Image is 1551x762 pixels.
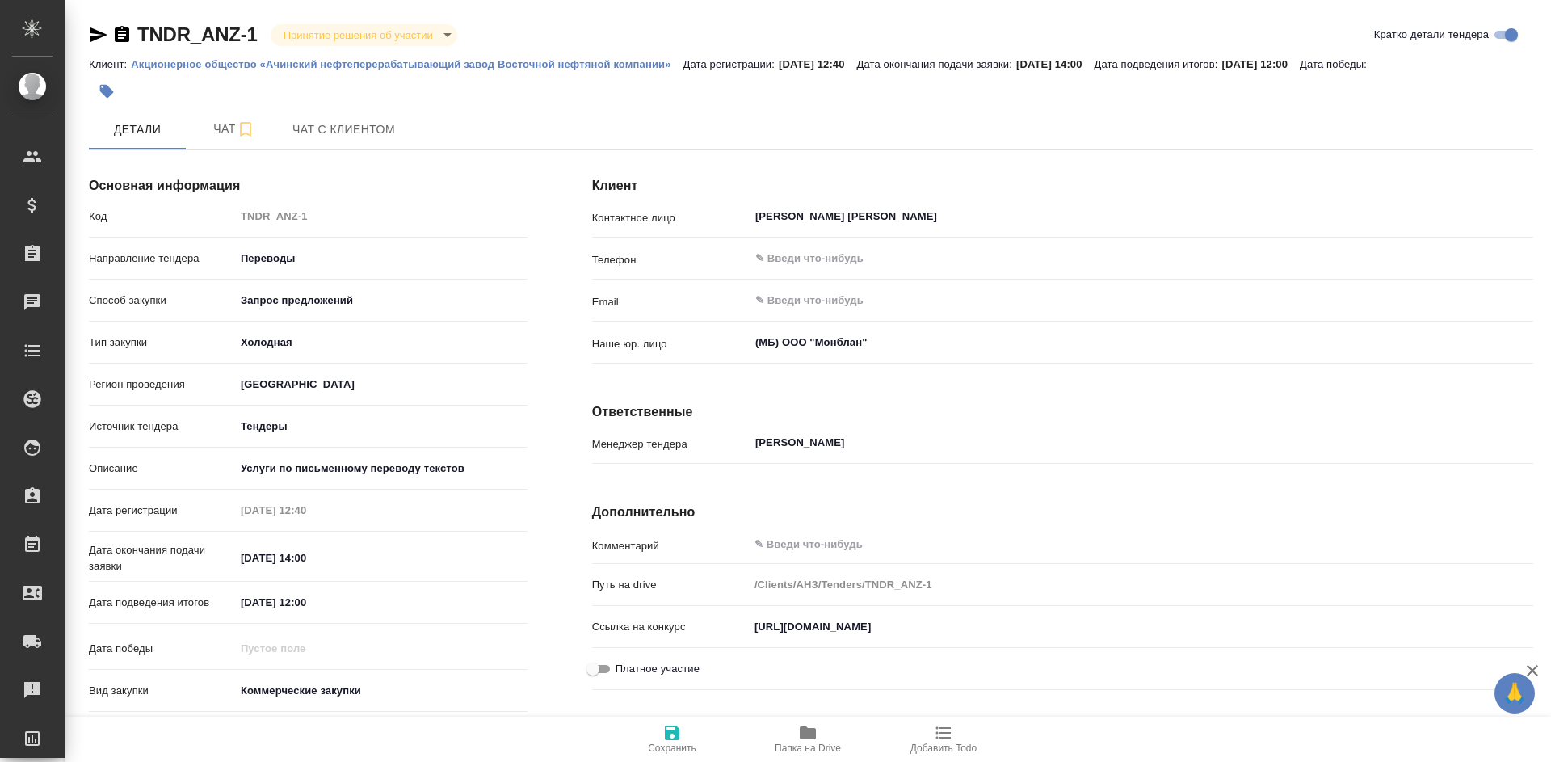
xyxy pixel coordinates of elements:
h4: Основная информация [89,176,528,196]
button: Добавить Todo [876,717,1011,762]
p: Вид закупки [89,683,235,699]
p: Комментарий [592,538,749,554]
h4: Ответственные [592,402,1533,422]
button: Принятие решения об участии [279,28,438,42]
p: Дата победы: [1300,58,1371,70]
input: Пустое поле [749,573,1533,596]
p: Путь на drive [592,577,749,593]
p: Дата подведения итогов: [1095,58,1222,70]
button: Сохранить [604,717,740,762]
button: Open [1524,215,1528,218]
button: Папка на Drive [740,717,876,762]
p: Код [89,208,235,225]
p: Акционерное общество «Ачинский нефтеперерабатывающий завод Восточной нефтяной компании» [131,58,683,70]
button: Open [1524,299,1528,302]
textarea: Услуги по письменному переводу текстов [235,455,528,482]
input: Пустое поле [235,204,528,228]
div: Запрос предложений [235,287,528,314]
span: Добавить Todo [910,743,977,754]
input: Пустое поле [235,637,376,660]
p: Менеджер тендера [592,436,749,453]
p: Дата регистрации [89,503,235,519]
span: Чат [195,119,273,139]
h4: Клиент [592,176,1533,196]
div: Переводы [235,245,528,272]
span: Детали [99,120,176,140]
input: ✎ Введи что-нибудь [754,291,1474,310]
div: Принятие решения об участии [271,24,457,46]
span: Сохранить [648,743,696,754]
button: Open [1524,341,1528,344]
button: Скопировать ссылку [112,25,132,44]
h4: Дополнительно [592,503,1533,522]
p: Описание [89,461,235,477]
input: Пустое поле [235,499,376,522]
p: Дата подведения итогов [89,595,235,611]
p: [DATE] 12:00 [1221,58,1300,70]
p: Ссылка на конкурс [592,619,749,635]
p: Дата окончания подачи заявки: [857,58,1016,70]
p: [DATE] 12:40 [779,58,857,70]
p: Клиент: [89,58,131,70]
button: Добавить тэг [89,74,124,109]
p: Дата окончания подачи заявки [89,542,235,575]
div: Коммерческие закупки [235,677,528,705]
button: Скопировать ссылку для ЯМессенджера [89,25,108,44]
p: Способ закупки [89,293,235,309]
input: ✎ Введи что-нибудь [754,249,1474,268]
p: Телефон [592,252,749,268]
p: Источник тендера [89,419,235,435]
p: Тип закупки [89,335,235,351]
p: Регион проведения [89,377,235,393]
p: Контактное лицо [592,210,749,226]
svg: Подписаться [236,120,255,139]
input: ✎ Введи что-нибудь [235,591,376,614]
p: Дата победы [89,641,235,657]
p: Email [592,294,749,310]
div: [GEOGRAPHIC_DATA] [235,371,528,398]
span: 🙏 [1501,676,1528,710]
input: ✎ Введи что-нибудь [235,546,376,570]
input: ✎ Введи что-нибудь [749,615,1533,638]
button: Open [1524,257,1528,260]
p: Дата регистрации: [683,58,779,70]
span: Папка на Drive [775,743,841,754]
span: Чат с клиентом [292,120,395,140]
p: Наше юр. лицо [592,336,749,352]
span: Платное участие [616,661,700,677]
button: 🙏 [1494,673,1535,714]
span: Кратко детали тендера [1374,27,1489,43]
div: Холодная [235,329,528,356]
p: Направление тендера [89,250,235,267]
a: TNDR_ANZ-1 [137,23,258,45]
a: Акционерное общество «Ачинский нефтеперерабатывающий завод Восточной нефтяной компании» [131,57,683,70]
div: [GEOGRAPHIC_DATA] [235,413,528,440]
p: [DATE] 14:00 [1016,58,1095,70]
button: Open [1524,441,1528,444]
